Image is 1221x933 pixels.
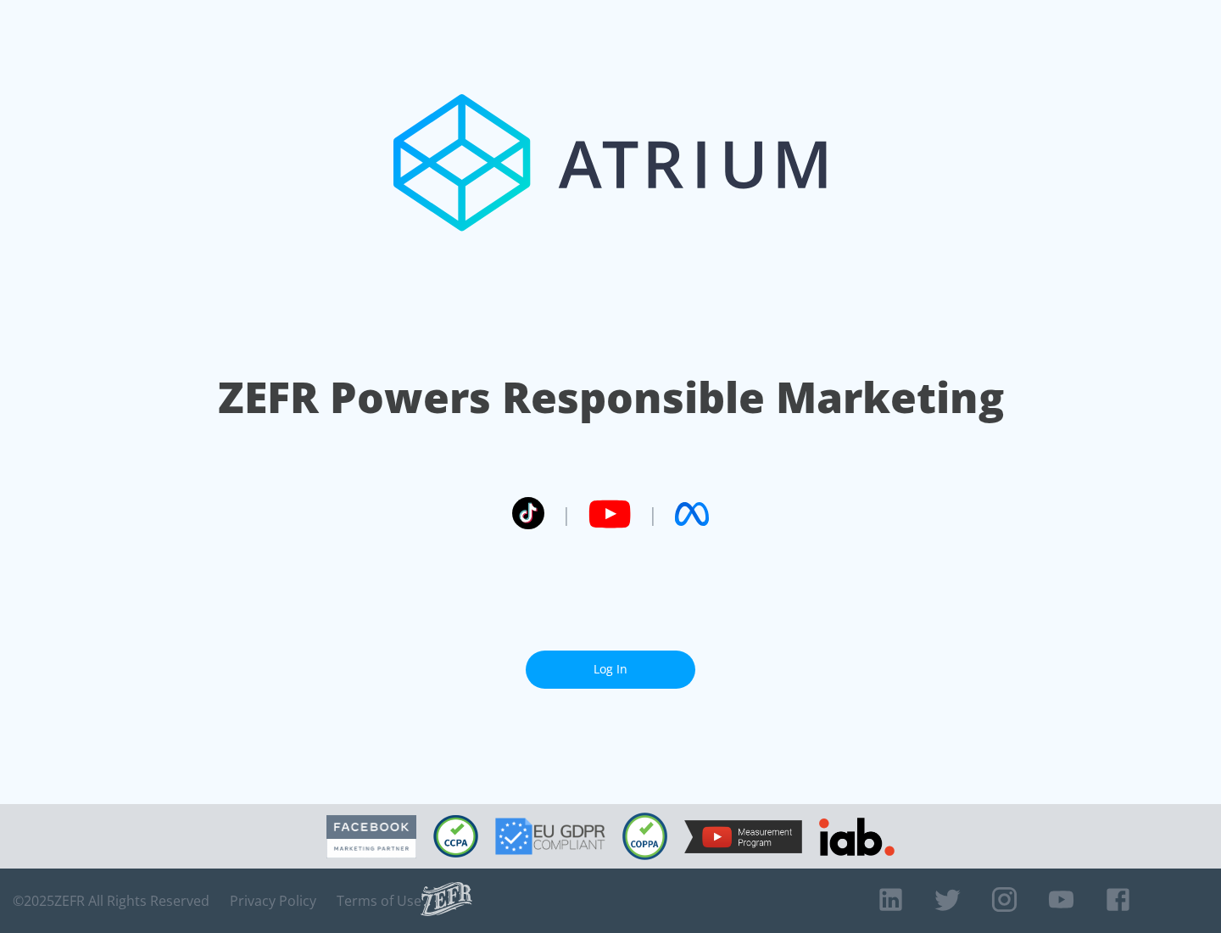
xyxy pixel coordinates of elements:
img: GDPR Compliant [495,818,605,855]
span: | [648,501,658,527]
span: © 2025 ZEFR All Rights Reserved [13,892,209,909]
img: Facebook Marketing Partner [326,815,416,858]
img: CCPA Compliant [433,815,478,858]
img: COPPA Compliant [622,813,667,860]
a: Privacy Policy [230,892,316,909]
img: IAB [819,818,895,856]
a: Log In [526,651,695,689]
span: | [561,501,571,527]
img: YouTube Measurement Program [684,820,802,853]
h1: ZEFR Powers Responsible Marketing [218,368,1004,427]
a: Terms of Use [337,892,421,909]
